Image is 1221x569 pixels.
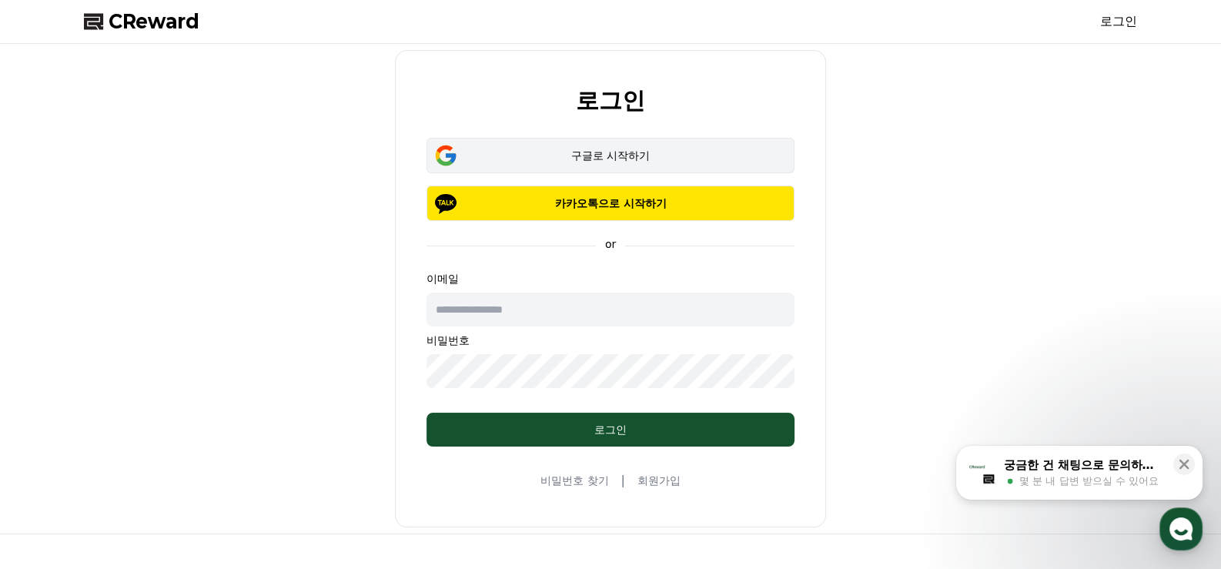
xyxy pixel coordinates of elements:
button: 구글로 시작하기 [427,138,794,173]
p: 비밀번호 [427,333,794,348]
button: 카카오톡으로 시작하기 [427,186,794,221]
span: 설정 [238,464,256,477]
span: CReward [109,9,199,34]
p: 카카오톡으로 시작하기 [449,196,772,211]
span: 대화 [141,465,159,477]
a: 홈 [5,441,102,480]
a: 회원가입 [637,473,681,488]
h2: 로그인 [576,88,645,113]
a: 비밀번호 찾기 [540,473,608,488]
span: 홈 [49,464,58,477]
div: 구글로 시작하기 [449,148,772,163]
button: 로그인 [427,413,794,447]
a: 설정 [199,441,296,480]
span: | [621,471,625,490]
a: CReward [84,9,199,34]
p: or [596,236,625,252]
a: 로그인 [1100,12,1137,31]
p: 이메일 [427,271,794,286]
a: 대화 [102,441,199,480]
div: 로그인 [457,422,764,437]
